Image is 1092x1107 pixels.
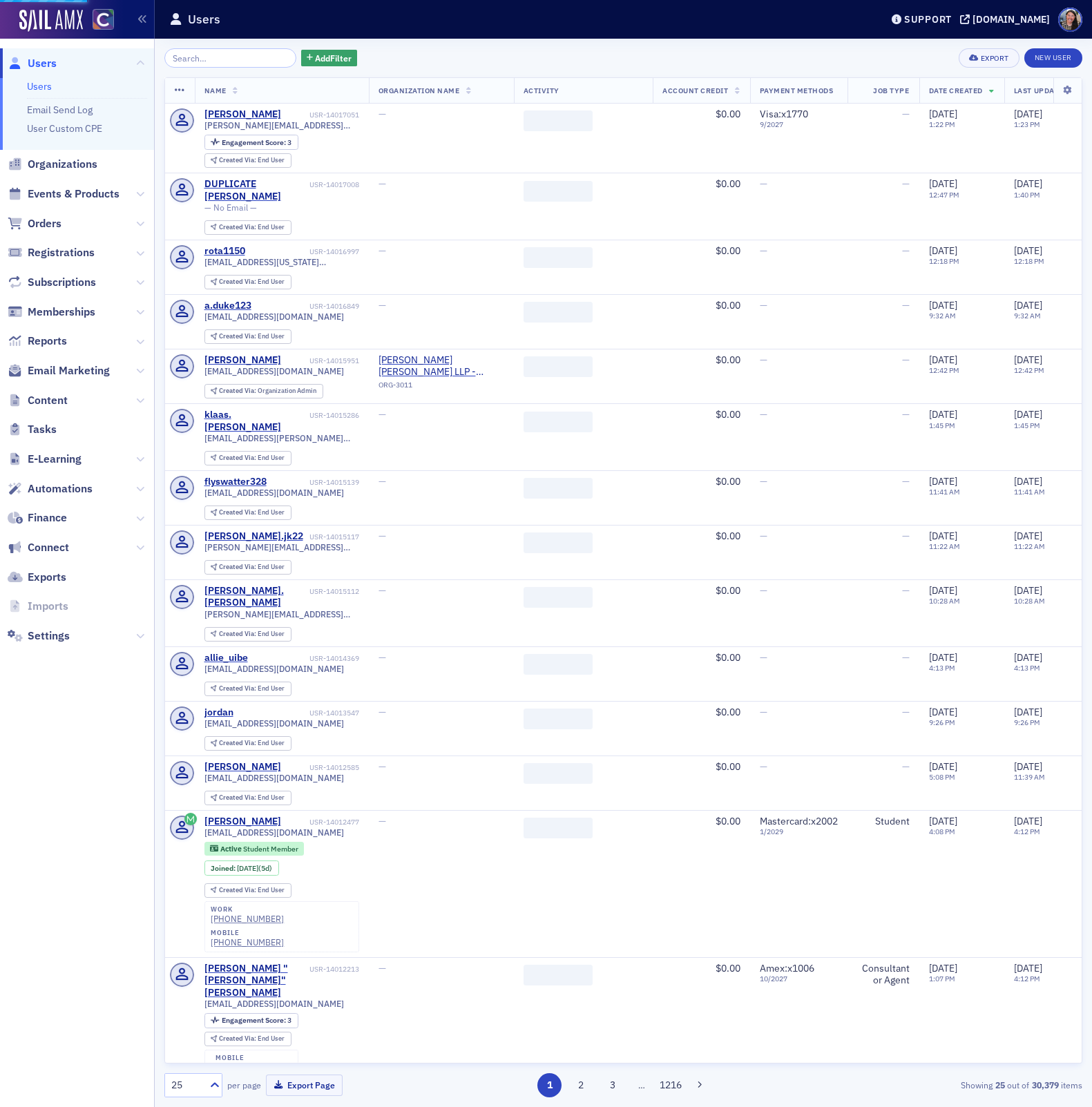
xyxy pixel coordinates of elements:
span: $0.00 [716,815,740,827]
span: $0.00 [716,354,740,366]
div: rota1150 [204,245,245,258]
span: — [379,475,386,488]
span: — [760,584,767,597]
span: — [379,108,386,120]
span: $0.00 [716,651,740,664]
a: [PERSON_NAME] [204,354,281,367]
span: Created Via : [219,277,258,286]
span: — [902,299,910,311]
span: — [902,108,910,120]
div: allie_uibe [204,652,248,664]
span: $0.00 [716,177,740,190]
a: [PHONE_NUMBER] [211,914,284,924]
span: — [902,706,910,718]
span: — [902,584,910,597]
span: [DATE] [929,299,957,311]
span: ‌ [524,709,593,729]
span: Activity [524,86,559,95]
span: Events & Products [28,186,119,202]
span: $0.00 [716,475,740,488]
a: [PERSON_NAME] [204,816,281,828]
span: Created Via : [219,508,258,517]
span: [DATE] [929,244,957,257]
span: — [760,651,767,664]
span: [DATE] [929,651,957,664]
span: Created Via : [219,684,258,693]
time: 11:41 AM [1014,487,1045,497]
span: — [760,244,767,257]
span: — [902,530,910,542]
div: End User [219,454,285,462]
div: Created Via: End User [204,560,291,575]
span: [PERSON_NAME][EMAIL_ADDRESS][DOMAIN_NAME] [204,609,359,619]
div: [PHONE_NUMBER] [215,1062,289,1072]
span: — [902,354,910,366]
a: Memberships [8,305,95,320]
time: 10:28 AM [1014,596,1045,606]
span: Created Via : [219,562,258,571]
span: — [902,244,910,257]
div: Created Via: End User [204,627,291,642]
div: Created Via: End User [204,883,291,898]
div: End User [219,564,285,571]
time: 4:08 PM [929,827,955,836]
span: Created Via : [219,222,258,231]
a: Content [8,393,68,408]
button: 1216 [658,1073,682,1097]
div: klaas.[PERSON_NAME] [204,409,307,433]
div: a.duke123 [204,300,251,312]
div: Created Via: End User [204,275,291,289]
span: ‌ [524,412,593,432]
span: Created Via : [219,453,258,462]
span: Automations [28,481,93,497]
h1: Users [188,11,220,28]
span: ‌ [524,478,593,499]
button: 3 [600,1073,624,1097]
a: Organizations [8,157,97,172]
span: — [760,299,767,311]
time: 4:13 PM [1014,663,1040,673]
span: Date Created [929,86,983,95]
span: [DATE] [237,863,258,873]
span: Organizations [28,157,97,172]
span: [DATE] [1014,108,1042,120]
span: Active [220,844,243,854]
div: USR-14012585 [283,763,359,772]
span: [DATE] [1014,408,1042,421]
button: Export Page [266,1075,343,1096]
span: Joined : [211,864,237,873]
div: Created Via: End User [204,791,291,805]
a: User Custom CPE [27,122,102,135]
a: [PERSON_NAME] [204,108,281,121]
span: Exports [28,570,66,585]
span: $0.00 [716,706,740,718]
span: $0.00 [716,530,740,542]
span: Created Via : [219,331,258,340]
div: USR-14016849 [253,302,359,311]
a: Imports [8,599,68,614]
span: [EMAIL_ADDRESS][PERSON_NAME][DOMAIN_NAME] [204,433,359,443]
time: 11:22 AM [929,541,960,551]
span: Name [204,86,227,95]
a: Connect [8,540,69,555]
button: AddFilter [301,50,358,67]
div: Created Via: End User [204,506,291,520]
span: ‌ [524,587,593,608]
div: [PERSON_NAME] "[PERSON_NAME]" [PERSON_NAME] [204,963,307,999]
a: DUPLICATE [PERSON_NAME] [204,178,307,202]
input: Search… [164,48,296,68]
div: End User [219,278,285,286]
a: Automations [8,481,93,497]
time: 1:40 PM [1014,190,1040,200]
span: ‌ [524,110,593,131]
div: [PERSON_NAME].[PERSON_NAME] [204,585,307,609]
div: Created Via: End User [204,153,291,168]
span: Add Filter [315,52,352,64]
span: ‌ [524,654,593,675]
span: Created Via : [219,155,258,164]
div: [DOMAIN_NAME] [973,13,1050,26]
span: ‌ [524,532,593,553]
span: Orders [28,216,61,231]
